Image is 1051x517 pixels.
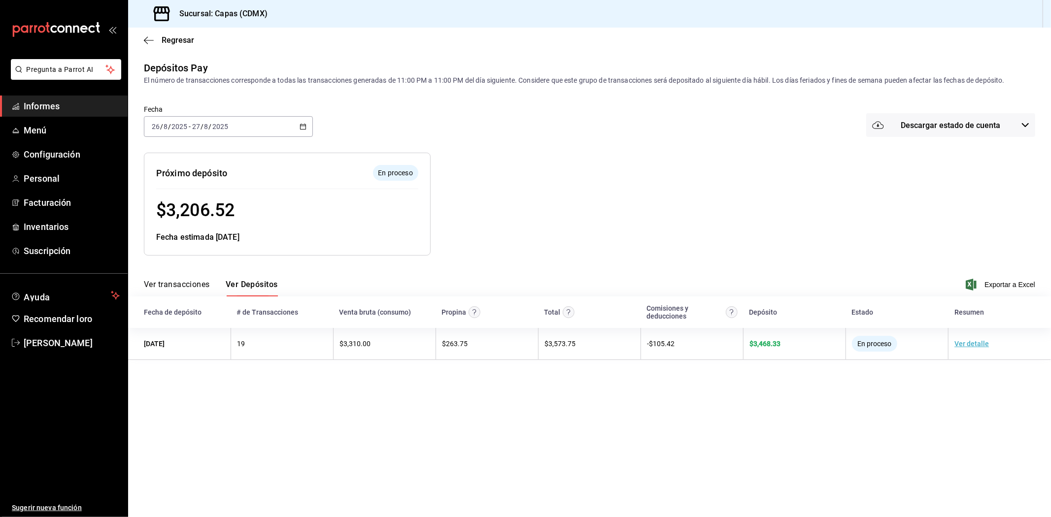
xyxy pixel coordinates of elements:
[24,222,68,232] font: Inventarios
[7,71,121,82] a: Pregunta a Parrot AI
[171,123,188,130] input: ----
[212,123,229,130] input: ----
[144,62,208,74] font: Depósitos Pay
[204,123,209,130] input: --
[901,121,1001,130] font: Descargar estado de cuenta
[12,504,82,512] font: Sugerir nueva función
[866,113,1035,137] button: Descargar estado de cuenta
[968,279,1035,291] button: Exportar a Excel
[226,280,278,289] font: Ver Depósitos
[373,165,418,181] div: El depósito aún no se ha enviado a tu cuenta bancaria.
[237,340,245,348] font: 19
[548,340,576,348] font: 3,573.75
[166,200,235,221] font: 3,206.52
[544,308,560,316] font: Total
[144,280,210,289] font: Ver transacciones
[954,340,989,348] font: Ver detalle
[563,306,575,318] svg: Este monto equivale al total de la venta más otros bonos antes de aplicar comisión e IVA.
[852,336,897,352] div: El depósito aún no se ha enviado a tu cuenta bancaria.
[441,308,466,316] font: Propina
[144,308,202,316] font: Fecha de depósito
[24,314,92,324] font: Recomendar loro
[156,168,227,178] font: Próximo depósito
[162,35,194,45] font: Regresar
[649,340,653,348] font: $
[144,76,1005,84] font: El número de transacciones corresponde a todas las transacciones generadas de 11:00 PM a 11:00 PM...
[858,340,892,348] font: En proceso
[339,308,411,316] font: Venta bruta (consumo)
[653,340,675,348] font: 105.42
[24,246,70,256] font: Suscripción
[192,123,201,130] input: --
[24,338,93,348] font: [PERSON_NAME]
[753,340,780,348] font: 3,468.33
[179,9,268,18] font: Sucursal: Capas (CDMX)
[24,125,47,135] font: Menú
[852,308,874,316] font: Estado
[24,173,60,184] font: Personal
[209,123,212,130] font: /
[160,123,163,130] font: /
[156,232,239,242] font: Fecha estimada [DATE]
[108,26,116,33] button: abrir_cajón_menú
[343,340,371,348] font: 3,310.00
[151,123,160,130] input: --
[647,340,649,348] font: -
[544,340,548,348] font: $
[201,123,203,130] font: /
[24,101,60,111] font: Informes
[726,306,738,318] svg: Contempla comisión de ventas y propinas, IVA, cancelaciones y devoluciones.
[11,59,121,80] button: Pregunta a Parrot AI
[189,123,191,130] font: -
[339,340,343,348] font: $
[144,106,163,114] font: Fecha
[27,65,94,73] font: Pregunta a Parrot AI
[378,169,412,177] font: En proceso
[749,340,753,348] font: $
[647,304,689,320] font: Comisiones y deducciones
[168,123,171,130] font: /
[156,200,166,221] font: $
[237,308,298,316] font: # de Transacciones
[144,279,278,296] div: pestañas de navegación
[469,306,480,318] svg: Las propinas mostradas excluyen toda configuración de retención.
[442,340,446,348] font: $
[24,149,80,160] font: Configuración
[144,35,194,45] button: Regresar
[144,340,165,348] font: [DATE]
[163,123,168,130] input: --
[984,281,1035,289] font: Exportar a Excel
[24,197,71,208] font: Facturación
[749,308,778,316] font: Depósito
[446,340,468,348] font: 263.75
[24,292,50,302] font: Ayuda
[954,308,984,316] font: Resumen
